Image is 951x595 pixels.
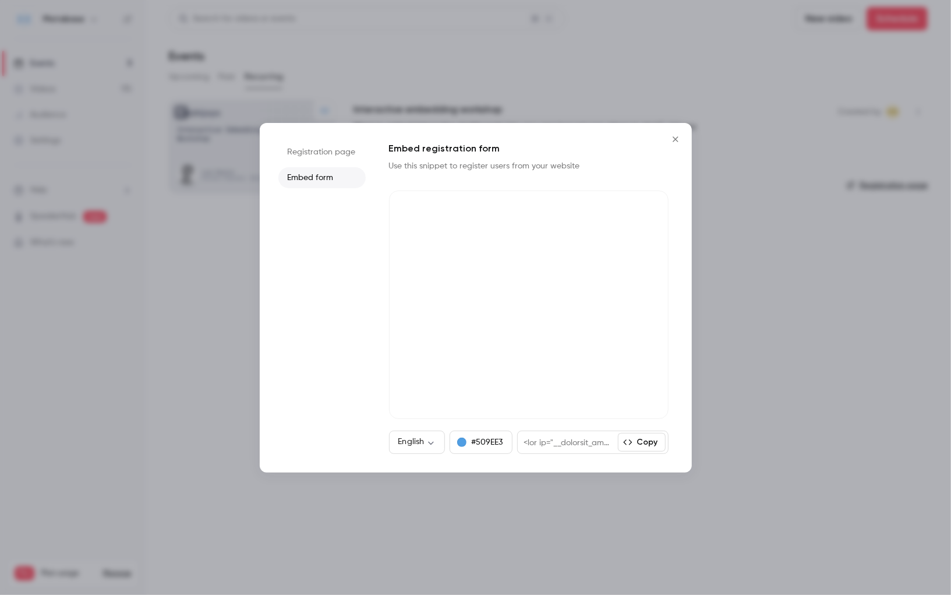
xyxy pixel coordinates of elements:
div: English [389,436,446,448]
li: Embed form [278,167,366,188]
li: Registration page [278,142,366,163]
button: Close [664,128,687,151]
div: <lor ip="__dolorsit_ametconsecte_7426123a-e4s2-7d63-4571-7728e11te5in" utlab="etdol: 110%; magnaa... [518,431,617,453]
p: Use this snippet to register users from your website [389,160,599,172]
button: #509EE3 [450,431,512,454]
h1: Embed registration form [389,142,669,156]
button: Copy [618,433,666,452]
iframe: Contrast registration form [389,191,669,419]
